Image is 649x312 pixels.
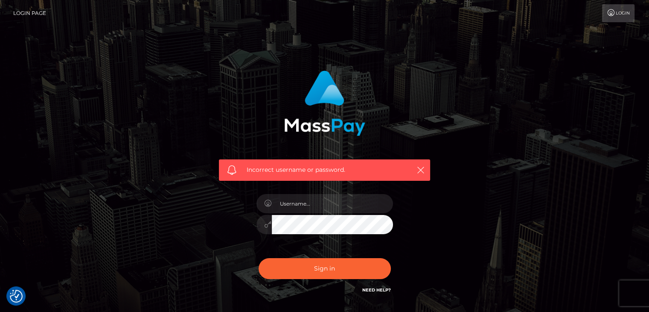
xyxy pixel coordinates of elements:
[272,194,393,213] input: Username...
[10,290,23,303] button: Consent Preferences
[247,165,402,174] span: Incorrect username or password.
[602,4,634,22] a: Login
[259,258,391,279] button: Sign in
[13,4,46,22] a: Login Page
[284,71,365,136] img: MassPay Login
[10,290,23,303] img: Revisit consent button
[362,287,391,293] a: Need Help?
